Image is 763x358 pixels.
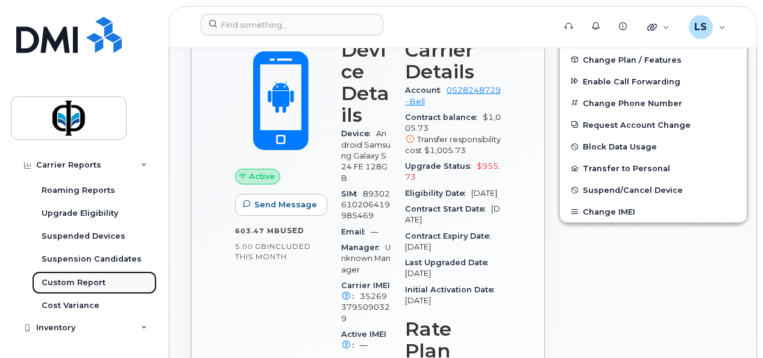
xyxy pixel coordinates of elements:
[405,86,501,105] a: 0528248729 - Bell
[280,226,304,235] span: used
[471,189,497,198] span: [DATE]
[405,162,477,171] span: Upgrade Status
[341,129,376,138] span: Device
[424,146,466,155] span: $1,005.73
[341,189,390,221] span: 89302610206419985469
[560,49,747,71] button: Change Plan / Features
[341,281,390,301] span: Carrier IMEI
[360,341,368,350] span: —
[405,86,447,95] span: Account
[371,227,378,236] span: —
[341,330,386,350] span: Active IMEI
[405,258,494,267] span: Last Upgraded Date
[405,39,501,83] h3: Carrier Details
[235,194,327,216] button: Send Message
[341,243,385,252] span: Manager
[235,242,311,262] span: included this month
[405,113,501,156] span: $1,005.73
[405,296,431,305] span: [DATE]
[639,15,678,39] div: Quicklinks
[560,179,747,201] button: Suspend/Cancel Device
[341,129,391,182] span: Android Samsung Galaxy S24 FE 128GB
[583,186,683,195] span: Suspend/Cancel Device
[235,227,280,235] span: 603.47 MB
[341,227,371,236] span: Email
[694,20,707,34] span: LS
[583,55,682,64] span: Change Plan / Features
[560,201,747,222] button: Change IMEI
[583,77,680,86] span: Enable Call Forwarding
[405,135,501,155] span: Transfer responsibility cost
[560,114,747,136] button: Request Account Change
[405,204,491,213] span: Contract Start Date
[341,243,391,274] span: Unknown Manager
[341,39,391,126] h3: Device Details
[560,92,747,114] button: Change Phone Number
[235,242,267,251] span: 5.00 GB
[405,231,496,240] span: Contract Expiry Date
[341,292,390,323] span: 352693795090329
[405,269,431,278] span: [DATE]
[560,157,747,179] button: Transfer to Personal
[249,171,275,182] span: Active
[680,15,734,39] div: Luciann Sacrey
[405,285,500,294] span: Initial Activation Date
[405,242,431,251] span: [DATE]
[254,199,317,210] span: Send Message
[341,189,363,198] span: SIM
[201,14,383,36] input: Find something...
[560,136,747,157] button: Block Data Usage
[405,113,483,122] span: Contract balance
[405,189,471,198] span: Eligibility Date
[560,71,747,92] button: Enable Call Forwarding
